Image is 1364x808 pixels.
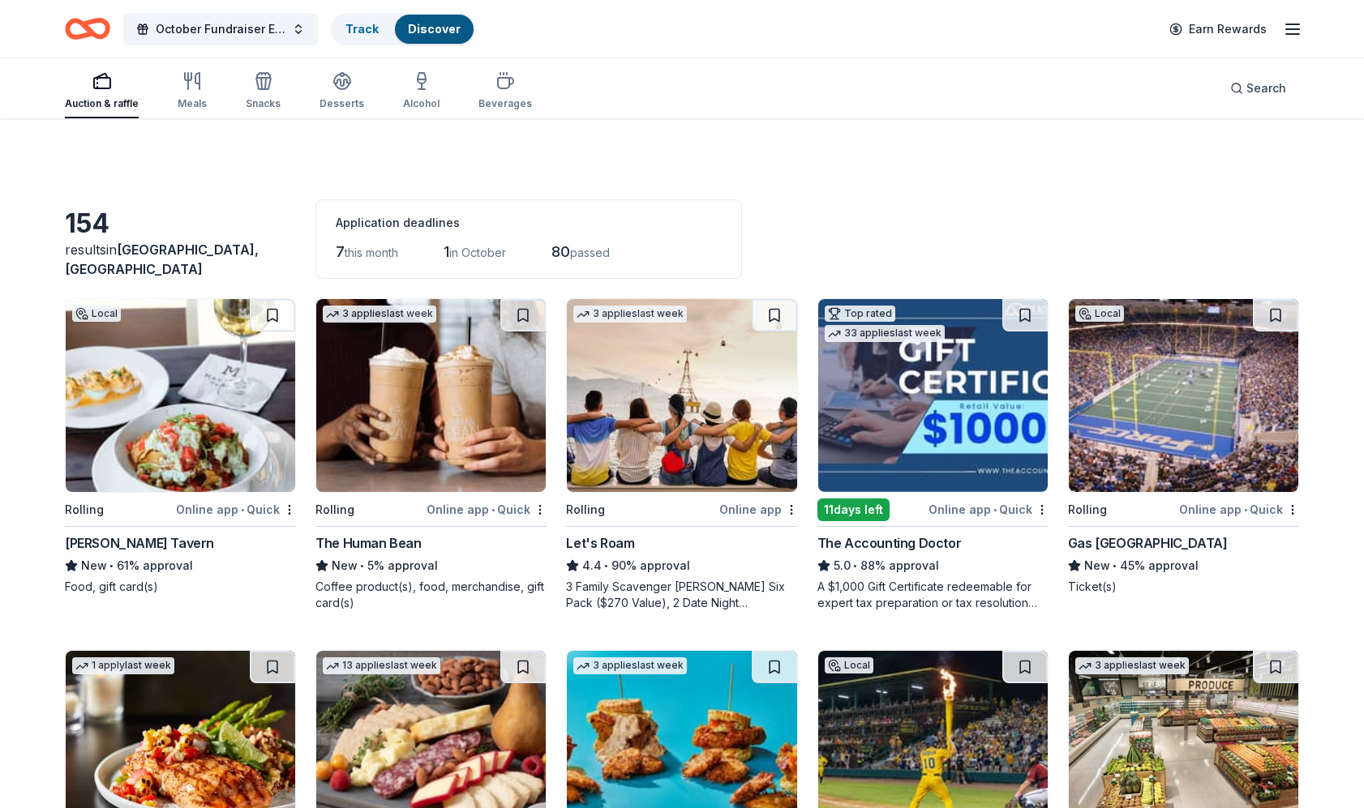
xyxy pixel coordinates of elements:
span: • [1113,559,1117,572]
button: TrackDiscover [331,13,475,45]
span: • [853,559,857,572]
span: this month [345,246,398,259]
div: Auction & raffle [65,97,139,110]
span: Search [1246,79,1286,98]
div: 1 apply last week [72,657,174,674]
div: 45% approval [1068,556,1299,575]
a: Image for Marlow's TavernLocalRollingOnline app•Quick[PERSON_NAME] TavernNew•61% approvalFood, gi... [65,298,296,595]
span: passed [570,246,610,259]
span: in [65,242,259,277]
button: Search [1217,72,1299,105]
div: Local [1075,306,1124,322]
span: 4.4 [582,556,602,575]
div: Desserts [320,97,364,110]
div: Rolling [566,500,605,519]
div: 3 applies last week [573,657,687,674]
div: 13 applies last week [323,657,440,674]
span: 80 [551,243,570,260]
div: 33 applies last week [825,325,945,342]
span: 5.0 [834,556,851,575]
div: The Accounting Doctor [817,533,962,553]
div: 3 applies last week [1075,657,1189,674]
span: in October [449,246,506,259]
div: [PERSON_NAME] Tavern [65,533,214,553]
div: 154 [65,207,296,240]
img: Image for The Human Bean [316,299,546,492]
div: Snacks [246,97,281,110]
button: Snacks [246,65,281,118]
div: 5% approval [315,556,547,575]
div: Rolling [315,500,354,519]
a: Image for The Accounting DoctorTop rated33 applieslast week11days leftOnline app•QuickThe Account... [817,298,1049,611]
div: Local [72,306,121,322]
span: [GEOGRAPHIC_DATA], [GEOGRAPHIC_DATA] [65,242,259,277]
div: 3 applies last week [323,306,436,323]
span: 1 [444,243,449,260]
div: Local [825,657,873,673]
div: Food, gift card(s) [65,579,296,595]
span: New [1084,556,1110,575]
span: 7 [336,243,345,260]
button: October Fundraiser Event [123,13,318,45]
div: A $1,000 Gift Certificate redeemable for expert tax preparation or tax resolution services—recipi... [817,579,1049,611]
span: • [993,503,997,516]
img: Image for Let's Roam [567,299,796,492]
a: Earn Rewards [1160,15,1276,44]
span: • [361,559,365,572]
button: Meals [178,65,207,118]
a: Discover [408,22,461,36]
div: 11 days left [817,498,890,521]
div: Let's Roam [566,533,634,553]
a: Track [345,22,379,36]
button: Auction & raffle [65,65,139,118]
div: Coffee product(s), food, merchandise, gift card(s) [315,579,547,611]
div: Beverages [478,97,532,110]
span: • [605,559,609,572]
button: Alcohol [403,65,440,118]
div: results [65,240,296,279]
div: Rolling [65,500,104,519]
div: Online app Quick [929,499,1049,519]
div: 3 applies last week [573,306,687,323]
span: October Fundraiser Event [156,19,285,39]
div: Online app Quick [1179,499,1299,519]
div: Online app Quick [176,499,296,519]
span: • [241,503,244,516]
button: Beverages [478,65,532,118]
div: The Human Bean [315,533,421,553]
div: Meals [178,97,207,110]
span: • [109,559,114,572]
a: Image for Gas South DistrictLocalRollingOnline app•QuickGas [GEOGRAPHIC_DATA]New•45% approvalTick... [1068,298,1299,595]
img: Image for Gas South District [1069,299,1298,492]
span: • [1244,503,1247,516]
div: Application deadlines [336,213,722,233]
div: Alcohol [403,97,440,110]
div: Rolling [1068,500,1107,519]
span: New [81,556,107,575]
img: Image for Marlow's Tavern [66,299,295,492]
div: 88% approval [817,556,1049,575]
div: 3 Family Scavenger [PERSON_NAME] Six Pack ($270 Value), 2 Date Night Scavenger [PERSON_NAME] Two ... [566,579,797,611]
a: Image for Let's Roam3 applieslast weekRollingOnline appLet's Roam4.4•90% approval3 Family Scaveng... [566,298,797,611]
div: Online app Quick [427,499,547,519]
div: 61% approval [65,556,296,575]
span: New [332,556,358,575]
span: • [491,503,495,516]
button: Desserts [320,65,364,118]
a: Home [65,10,110,48]
div: Online app [719,499,798,519]
a: Image for The Human Bean3 applieslast weekRollingOnline app•QuickThe Human BeanNew•5% approvalCof... [315,298,547,611]
div: Gas [GEOGRAPHIC_DATA] [1068,533,1228,553]
div: Ticket(s) [1068,579,1299,595]
img: Image for The Accounting Doctor [818,299,1048,492]
div: Top rated [825,306,895,322]
div: 90% approval [566,556,797,575]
